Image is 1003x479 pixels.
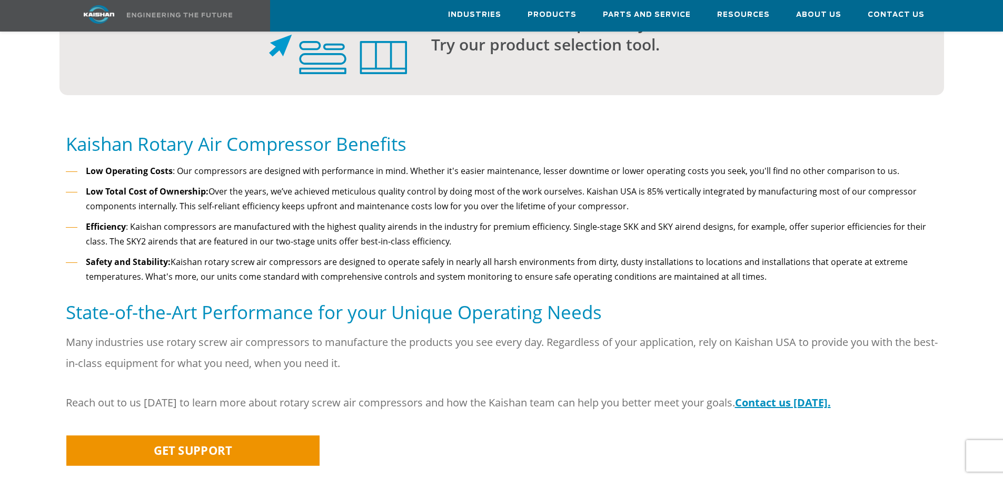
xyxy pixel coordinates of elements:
[528,9,577,21] span: Products
[59,5,138,24] img: kaishan logo
[717,1,770,29] a: Resources
[66,332,938,374] p: Many industries use rotary screw air compressors to manufacture the products you see every day. R...
[66,254,938,284] li: Kaishan rotary screw air compressors are designed to operate safely in nearly all harsh environme...
[154,442,232,458] span: GET SUPPORT
[528,1,577,29] a: Products
[66,164,938,179] li: : Our compressors are designed with performance in mind. Whether it's easier maintenance, lesser ...
[86,186,208,197] strong: Low Total Cost of Ownership:
[717,9,770,21] span: Resources
[868,9,925,21] span: Contact Us
[66,219,938,249] li: : Kaishan compressors are manufactured with the highest quality airends in the industry for premi...
[735,395,831,410] a: Contact us [DATE].
[796,1,841,29] a: About Us
[603,1,691,29] a: Parts and Service
[86,256,171,268] strong: Safety and Stability:
[796,9,841,21] span: About Us
[66,392,938,413] p: Reach out to us [DATE] to learn more about rotary screw air compressors and how the Kaishan team ...
[66,435,320,465] a: GET SUPPORT
[868,1,925,29] a: Contact Us
[431,13,902,55] p: Not sure what compressor you need? Try our product selection tool.
[66,300,938,324] h5: State-of-the-Art Performance for your Unique Operating Needs
[448,1,501,29] a: Industries
[86,165,173,177] strong: Low Operating Costs
[448,9,501,21] span: Industries
[66,132,938,156] h5: Kaishan Rotary Air Compressor Benefits
[86,221,126,232] strong: Efficiency
[66,184,938,214] li: Over the years, we’ve achieved meticulous quality control by doing most of the work ourselves. Ka...
[603,9,691,21] span: Parts and Service
[127,13,232,17] img: Engineering the future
